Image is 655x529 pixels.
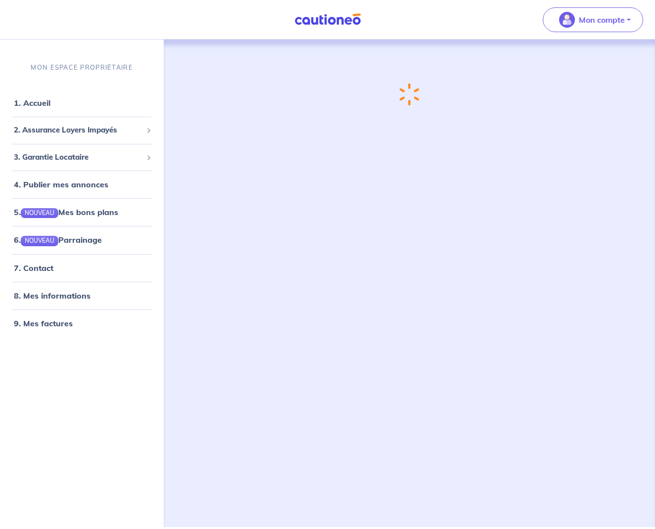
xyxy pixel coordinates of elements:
div: 3. Garantie Locataire [4,148,160,167]
a: 8. Mes informations [14,291,90,301]
a: 1. Accueil [14,98,50,108]
img: loading-spinner [399,83,419,106]
div: 7. Contact [4,258,160,278]
div: 9. Mes factures [4,313,160,333]
span: 3. Garantie Locataire [14,152,142,163]
div: 8. Mes informations [4,286,160,306]
a: 9. Mes factures [14,318,73,328]
a: 5.NOUVEAUMes bons plans [14,207,118,217]
p: Mon compte [579,14,625,26]
div: 4. Publier mes annonces [4,175,160,194]
div: 5.NOUVEAUMes bons plans [4,202,160,222]
a: 4. Publier mes annonces [14,179,108,189]
span: 2. Assurance Loyers Impayés [14,125,142,136]
img: Cautioneo [291,13,365,26]
div: 6.NOUVEAUParrainage [4,230,160,250]
button: illu_account_valid_menu.svgMon compte [543,7,643,32]
div: 1. Accueil [4,93,160,113]
div: 2. Assurance Loyers Impayés [4,121,160,140]
a: 7. Contact [14,263,53,273]
a: 6.NOUVEAUParrainage [14,235,102,245]
img: illu_account_valid_menu.svg [559,12,575,28]
p: MON ESPACE PROPRIÉTAIRE [31,63,132,72]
